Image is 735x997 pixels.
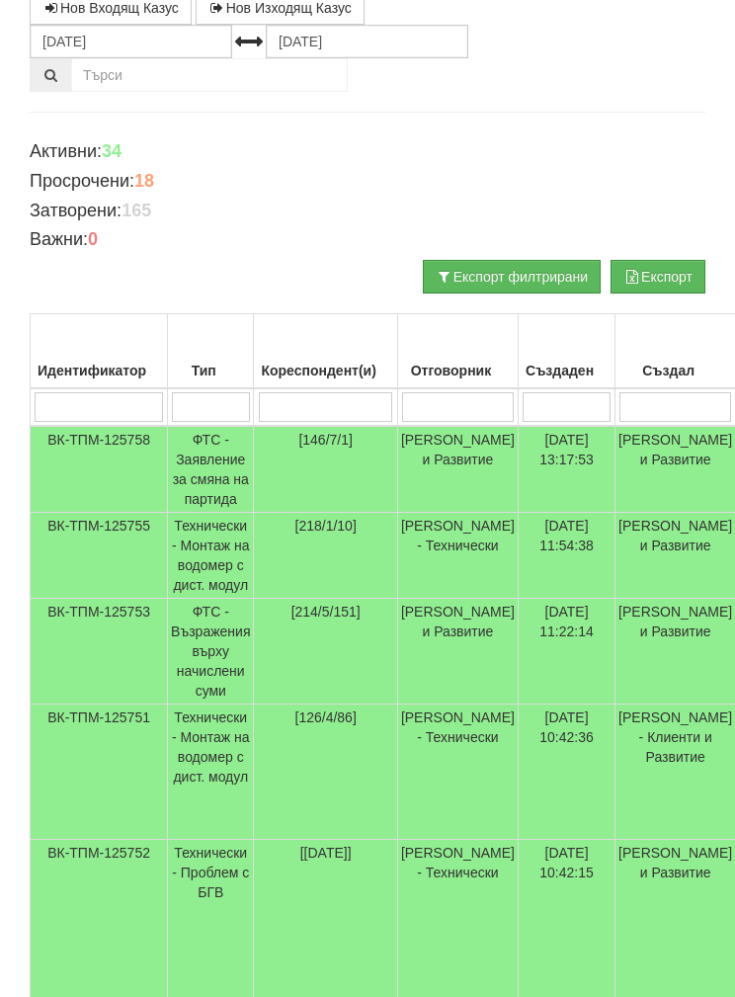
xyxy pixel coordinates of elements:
[298,432,353,448] span: [146/7/1]
[34,357,164,384] div: Идентификатор
[88,229,98,249] b: 0
[397,513,518,599] td: [PERSON_NAME] - Технически
[522,357,612,384] div: Създаден
[30,172,705,192] h4: Просрочени:
[31,513,168,599] td: ВК-ТПМ-125755
[168,705,254,840] td: Технически - Монтаж на водомер с дист. модул
[168,314,254,389] th: Тип: No sort applied, activate to apply an ascending sort
[31,599,168,705] td: ВК-ТПМ-125753
[401,357,515,384] div: Отговорник
[397,705,518,840] td: [PERSON_NAME] - Технически
[71,58,348,92] input: Търсене по Идентификатор, Бл/Вх/Ап, Тип, Описание, Моб. Номер, Имейл, Файл, Коментар,
[168,426,254,513] td: ФТС - Заявление за смяна на партида
[30,230,705,250] h4: Важни:
[30,142,705,162] h4: Активни:
[423,260,601,293] button: Експорт филтрирани
[168,599,254,705] td: ФТС - Възражения върху начислени суми
[397,314,518,389] th: Отговорник: No sort applied, activate to apply an ascending sort
[519,599,615,705] td: [DATE] 11:22:14
[295,709,357,725] span: [126/4/86]
[254,314,397,389] th: Кореспондент(и): No sort applied, activate to apply an ascending sort
[397,599,518,705] td: [PERSON_NAME] и Развитие
[31,426,168,513] td: ВК-ТПМ-125758
[397,426,518,513] td: [PERSON_NAME] и Развитие
[168,513,254,599] td: Технически - Монтаж на водомер с дист. модул
[31,705,168,840] td: ВК-ТПМ-125751
[519,426,615,513] td: [DATE] 13:17:53
[122,201,151,220] b: 165
[31,314,168,389] th: Идентификатор: No sort applied, activate to apply an ascending sort
[102,141,122,161] b: 34
[295,518,357,534] span: [218/1/10]
[611,260,705,293] button: Експорт
[618,357,732,384] div: Създал
[519,513,615,599] td: [DATE] 11:54:38
[30,202,705,221] h4: Затворени:
[291,604,361,620] span: [214/5/151]
[257,357,393,384] div: Кореспондент(и)
[300,845,352,861] span: [[DATE]]
[519,314,615,389] th: Създаден: No sort applied, activate to apply an ascending sort
[134,171,154,191] b: 18
[171,357,250,384] div: Тип
[519,705,615,840] td: [DATE] 10:42:36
